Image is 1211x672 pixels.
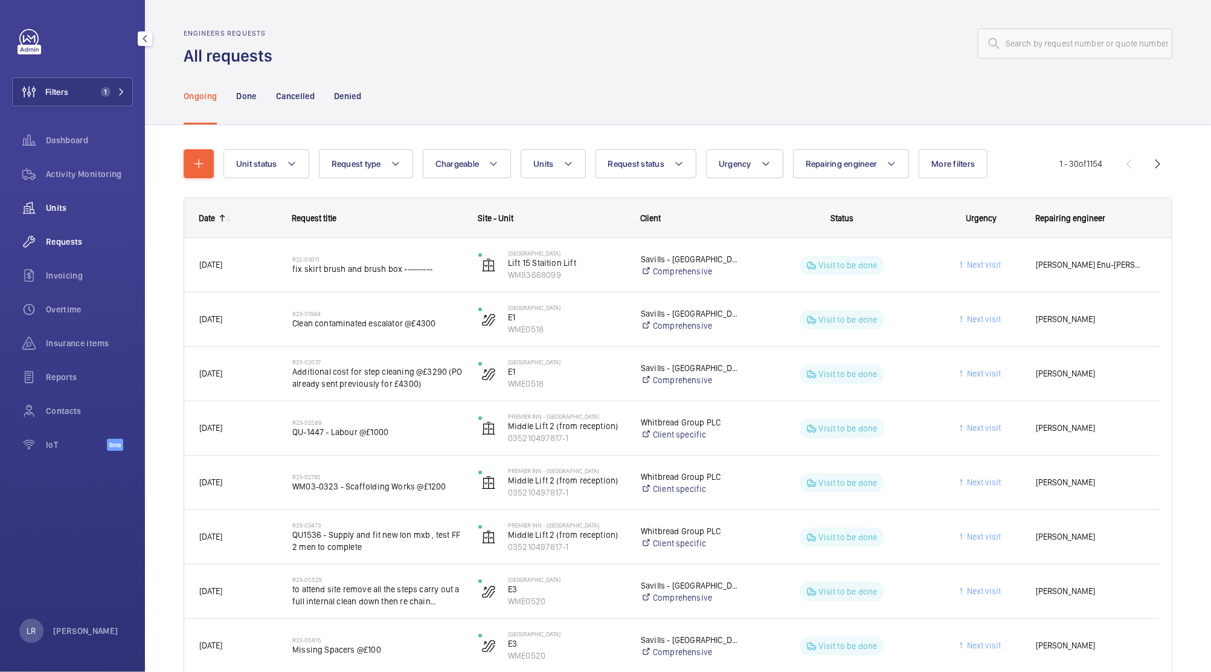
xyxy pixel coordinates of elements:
img: escalator.svg [481,584,496,599]
span: Next visit [965,532,1001,541]
span: Urgency [719,159,751,169]
span: Next visit [965,641,1001,650]
p: Middle Lift 2 (from reception) [508,420,625,432]
p: WME0518 [508,378,625,390]
img: escalator.svg [481,639,496,653]
img: elevator.svg [481,258,496,273]
span: [DATE] [199,586,222,596]
p: WME0520 [508,595,625,607]
a: Client specific [641,483,741,495]
span: Clean contaminated escalator @£4300 [292,317,463,329]
span: [DATE] [199,260,222,270]
p: Middle Lift 2 (from reception) [508,529,625,541]
p: E3 [508,638,625,650]
span: Request type [332,159,381,169]
span: Unit status [236,159,277,169]
span: More filters [931,159,975,169]
button: Unit status [223,149,309,178]
span: QU-1447 - Labour @£1000 [292,426,463,438]
span: Request status [608,159,665,169]
p: WME0518 [508,323,625,335]
p: Visit to be done [819,314,878,326]
p: 035210497817-1 [508,432,625,444]
p: Done [236,90,256,102]
p: Premier Inn - [GEOGRAPHIC_DATA] [508,467,625,474]
span: Insurance items [46,337,133,349]
img: escalator.svg [481,312,496,327]
img: elevator.svg [481,530,496,544]
p: 035210497817-1 [508,486,625,499]
a: Comprehensive [641,592,741,604]
button: Filters1 [12,77,133,106]
span: Status [830,213,853,223]
span: Dashboard [46,134,133,146]
span: Invoicing [46,270,133,282]
p: Premier Inn - [GEOGRAPHIC_DATA] [508,413,625,420]
h2: R23-03473 [292,522,463,529]
p: Middle Lift 2 (from reception) [508,474,625,486]
span: Repairing engineer [806,159,878,169]
p: E3 [508,583,625,595]
span: fix skirt brush and brush box --------- [292,263,463,275]
a: Comprehensive [641,646,741,658]
p: Lift 15 Staition Lift [508,257,625,269]
p: [GEOGRAPHIC_DATA] [508,576,625,583]
span: Request title [292,213,336,223]
span: Filters [45,86,68,98]
span: to attend site remove all the steps carry out a full internal clean down then re chain escalator ... [292,583,463,607]
p: Ongoing [184,90,217,102]
span: [DATE] [199,314,222,324]
button: Chargeable [423,149,512,178]
h2: R23-02589 [292,419,463,426]
span: Next visit [965,369,1001,378]
p: Premier Inn - [GEOGRAPHIC_DATA] [508,522,625,529]
div: Date [199,213,215,223]
p: Cancelled [276,90,315,102]
h2: R22-03011 [292,256,463,263]
p: LR [27,625,36,637]
p: Savills - [GEOGRAPHIC_DATA] [641,362,741,374]
h2: R23-05529 [292,576,463,583]
a: Comprehensive [641,320,741,332]
span: Missing Spacers @£100 [292,644,463,656]
p: Whitbread Group PLC [641,471,741,483]
a: Comprehensive [641,374,741,386]
button: Request status [596,149,697,178]
span: Activity Monitoring [46,168,133,180]
span: Repairing engineer [1035,213,1105,223]
p: E1 [508,366,625,378]
input: Search by request number or quote number [978,28,1172,59]
span: [PERSON_NAME] [1036,530,1145,544]
span: [PERSON_NAME] [1036,367,1145,381]
p: Savills - [GEOGRAPHIC_DATA] [641,308,741,320]
span: WM03-0323 - Scaffolding Works @£1200 [292,480,463,493]
p: Visit to be done [819,368,878,380]
span: [PERSON_NAME] [1036,476,1145,489]
p: E1 [508,311,625,323]
h2: R23-05815 [292,636,463,644]
span: Units [46,202,133,214]
span: Client [640,213,661,223]
p: WM83668099 [508,269,625,281]
span: Next visit [965,423,1001,433]
span: [DATE] [199,423,222,433]
span: Chargeable [435,159,480,169]
span: Beta [107,439,123,451]
a: Comprehensive [641,265,741,277]
a: Client specific [641,428,741,441]
p: WME0520 [508,650,625,662]
p: Visit to be done [819,422,878,435]
p: Savills - [GEOGRAPHIC_DATA] [641,634,741,646]
span: Contacts [46,405,133,417]
button: Request type [319,149,413,178]
span: Additional cost for step cleaning @£3290 (PO already sent previously for £4300) [292,366,463,390]
span: [PERSON_NAME] [1036,639,1145,653]
a: Client specific [641,537,741,549]
h2: R23-02792 [292,473,463,480]
span: Reports [46,371,133,383]
p: [GEOGRAPHIC_DATA] [508,358,625,366]
span: Requests [46,236,133,248]
span: Next visit [965,260,1001,270]
span: 1 [101,87,111,97]
span: Overtime [46,303,133,315]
